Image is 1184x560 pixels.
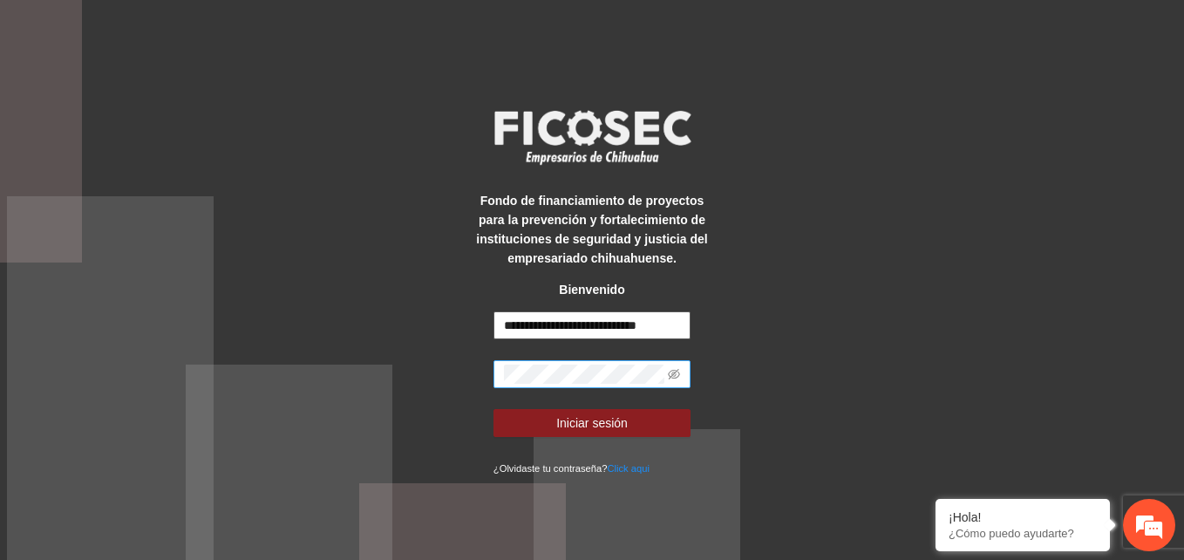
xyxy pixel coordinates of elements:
div: ¡Hola! [949,510,1097,524]
strong: Fondo de financiamiento de proyectos para la prevención y fortalecimiento de instituciones de seg... [476,194,707,265]
strong: Bienvenido [559,283,624,297]
img: logo [483,105,701,169]
a: Click aqui [607,463,650,474]
span: eye-invisible [668,368,680,380]
div: Minimizar ventana de chat en vivo [286,9,328,51]
span: Iniciar sesión [556,413,628,433]
textarea: Escriba su mensaje y pulse “Intro” [9,374,332,435]
button: Iniciar sesión [493,409,691,437]
small: ¿Olvidaste tu contraseña? [493,463,650,474]
span: Estamos en línea. [101,181,241,358]
p: ¿Cómo puedo ayudarte? [949,527,1097,540]
div: Chatee con nosotros ahora [91,89,293,112]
